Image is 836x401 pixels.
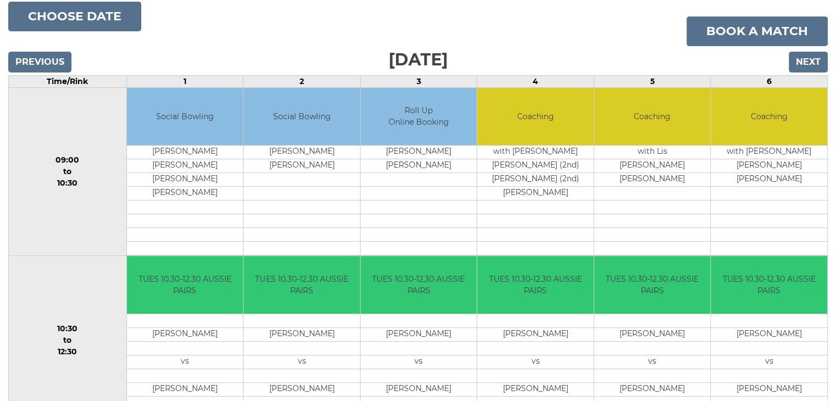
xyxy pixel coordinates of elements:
[8,2,141,31] button: Choose date
[361,327,477,341] td: [PERSON_NAME]
[8,52,71,73] input: Previous
[594,355,711,369] td: vs
[711,327,827,341] td: [PERSON_NAME]
[477,173,594,187] td: [PERSON_NAME] (2nd)
[127,327,243,341] td: [PERSON_NAME]
[477,256,594,314] td: TUES 10.30-12.30 AUSSIE PAIRS
[711,355,827,369] td: vs
[360,75,477,87] td: 3
[361,159,477,173] td: [PERSON_NAME]
[127,88,243,146] td: Social Bowling
[477,355,594,369] td: vs
[686,16,828,46] a: Book a match
[243,382,360,396] td: [PERSON_NAME]
[711,173,827,187] td: [PERSON_NAME]
[477,187,594,200] td: [PERSON_NAME]
[477,327,594,341] td: [PERSON_NAME]
[711,256,827,314] td: TUES 10.30-12.30 AUSSIE PAIRS
[361,382,477,396] td: [PERSON_NAME]
[127,256,243,314] td: TUES 10.30-12.30 AUSSIE PAIRS
[243,75,361,87] td: 2
[594,146,711,159] td: with Lis
[477,382,594,396] td: [PERSON_NAME]
[361,355,477,369] td: vs
[361,256,477,314] td: TUES 10.30-12.30 AUSSIE PAIRS
[361,88,477,146] td: Roll Up Online Booking
[243,88,360,146] td: Social Bowling
[127,146,243,159] td: [PERSON_NAME]
[243,327,360,341] td: [PERSON_NAME]
[594,159,711,173] td: [PERSON_NAME]
[711,75,828,87] td: 6
[243,355,360,369] td: vs
[243,146,360,159] td: [PERSON_NAME]
[594,173,711,187] td: [PERSON_NAME]
[594,382,711,396] td: [PERSON_NAME]
[243,159,360,173] td: [PERSON_NAME]
[127,187,243,200] td: [PERSON_NAME]
[127,159,243,173] td: [PERSON_NAME]
[711,159,827,173] td: [PERSON_NAME]
[361,146,477,159] td: [PERSON_NAME]
[594,327,711,341] td: [PERSON_NAME]
[243,256,360,314] td: TUES 10.30-12.30 AUSSIE PAIRS
[711,146,827,159] td: with [PERSON_NAME]
[127,173,243,187] td: [PERSON_NAME]
[477,159,594,173] td: [PERSON_NAME] (2nd)
[789,52,828,73] input: Next
[711,382,827,396] td: [PERSON_NAME]
[711,88,827,146] td: Coaching
[477,88,594,146] td: Coaching
[477,146,594,159] td: with [PERSON_NAME]
[126,75,243,87] td: 1
[127,355,243,369] td: vs
[127,382,243,396] td: [PERSON_NAME]
[594,75,711,87] td: 5
[9,75,127,87] td: Time/Rink
[9,87,127,256] td: 09:00 to 10:30
[477,75,594,87] td: 4
[594,256,711,314] td: TUES 10.30-12.30 AUSSIE PAIRS
[594,88,711,146] td: Coaching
